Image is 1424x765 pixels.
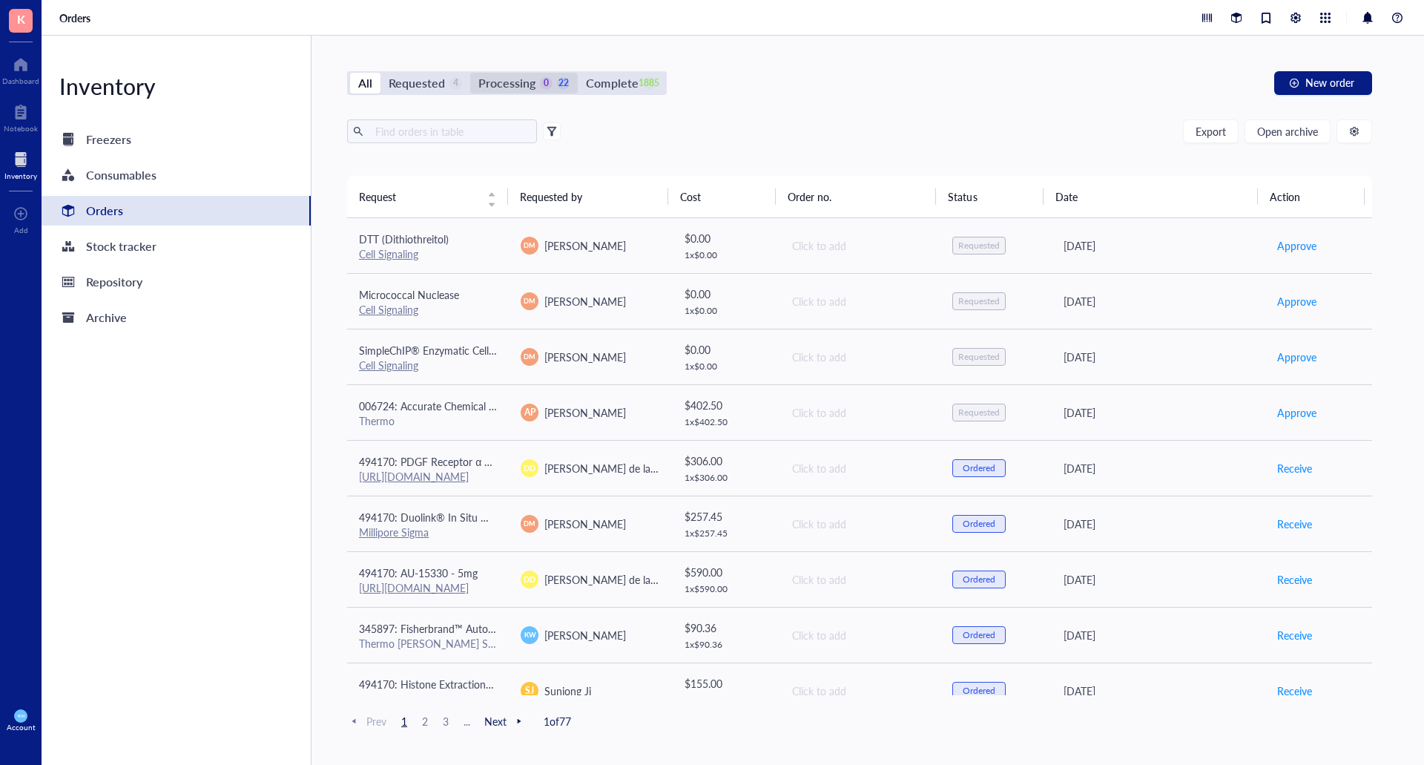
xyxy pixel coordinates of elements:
div: $ 402.50 [685,397,768,413]
div: 1 x $ 90.36 [685,639,768,651]
div: Consumables [86,165,156,185]
span: Receive [1277,460,1312,476]
span: 494170: AU-15330 - 5mg [359,565,478,580]
div: [DATE] [1064,460,1253,476]
div: $ 0.00 [685,230,768,246]
div: segmented control [347,71,667,95]
span: [PERSON_NAME] [544,405,626,420]
th: Order no. [776,176,937,217]
div: 1 x $ 0.00 [685,305,768,317]
div: Click to add [792,571,929,588]
div: Click to add [792,349,929,365]
div: Add [14,226,28,234]
span: Micrococcal Nuclease [359,287,459,302]
button: Approve [1276,345,1317,369]
div: $ 0.00 [685,286,768,302]
span: Export [1196,125,1226,137]
div: Inventory [4,171,37,180]
div: $ 90.36 [685,620,768,636]
span: [PERSON_NAME] [544,294,626,309]
div: 1885 [643,77,656,90]
div: 1 x $ 402.50 [685,416,768,428]
a: Cell Signaling [359,302,418,317]
div: 1 x $ 155.00 [685,695,768,706]
div: Ordered [963,685,995,697]
span: Request [359,188,478,205]
span: Sunjong Ji [544,683,591,698]
th: Date [1044,176,1258,217]
span: DM [524,296,535,306]
div: [DATE] [1064,683,1253,699]
a: Inventory [4,148,37,180]
div: $ 155.00 [685,675,768,692]
div: Click to add [792,404,929,421]
button: Approve [1276,289,1317,313]
div: 1 x $ 257.45 [685,528,768,539]
span: [PERSON_NAME] [544,238,626,253]
button: Receive [1276,456,1313,480]
span: 3 [437,715,455,728]
span: Open archive [1257,125,1318,137]
div: 1 x $ 306.00 [685,472,768,484]
a: [URL][DOMAIN_NAME] [359,469,469,484]
div: Requested [958,240,1000,252]
div: Requested [958,351,1000,363]
div: Requested [389,73,445,93]
span: 345897: Fisherbrand™ Autoclavable Waste Bags: Plain - Small [359,621,643,636]
button: Open archive [1245,119,1331,143]
span: 1 of 77 [544,715,571,728]
div: Click to add [792,516,929,532]
button: Receive [1276,512,1313,536]
div: Archive [86,307,127,328]
div: [DATE] [1064,293,1253,309]
div: 22 [557,77,570,90]
span: Approve [1277,349,1316,365]
td: Click to add [779,551,940,607]
span: 494170: PDGF Receptor α Antibody #3164 [359,454,558,469]
a: Orders [59,11,93,24]
th: Requested by [508,176,669,217]
button: Approve [1276,401,1317,424]
span: DD [524,462,535,474]
span: KW [524,630,535,640]
span: 494170: Duolink® In Situ Mounting Medium with DAPI [359,510,616,525]
span: AP [524,406,535,419]
span: Receive [1277,571,1312,588]
div: 0 [540,77,553,90]
button: Approve [1276,234,1317,257]
input: Find orders in table [369,120,531,142]
th: Request [347,176,508,217]
a: [URL][DOMAIN_NAME] [359,580,469,595]
button: Export [1183,119,1239,143]
span: DM [524,519,535,529]
div: [DATE] [1064,237,1253,254]
span: SJ [525,684,534,697]
div: Requested [958,407,1000,418]
a: Notebook [4,100,38,133]
span: [PERSON_NAME] de la [PERSON_NAME] [544,572,735,587]
div: Account [7,723,36,732]
div: Ordered [963,518,995,530]
span: New order [1305,76,1354,88]
span: Approve [1277,293,1316,309]
div: Requested [958,295,1000,307]
div: Freezers [86,129,131,150]
span: [PERSON_NAME] de la [PERSON_NAME] [544,461,735,476]
span: Next [484,715,526,728]
a: Cell Signaling [359,358,418,372]
div: Click to add [792,460,929,476]
button: New order [1274,71,1372,95]
div: Thermo [359,414,497,427]
span: [PERSON_NAME] [544,349,626,364]
div: 1 x $ 0.00 [685,249,768,261]
span: ... [458,715,475,728]
div: Notebook [4,124,38,133]
a: Archive [42,303,311,332]
td: Click to add [779,384,940,440]
div: Click to add [792,683,929,699]
a: Millipore Sigma [359,525,429,539]
th: Status [936,176,1043,217]
div: Repository [86,272,142,292]
div: Thermo [PERSON_NAME] Scientific [359,637,497,650]
td: Click to add [779,218,940,274]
